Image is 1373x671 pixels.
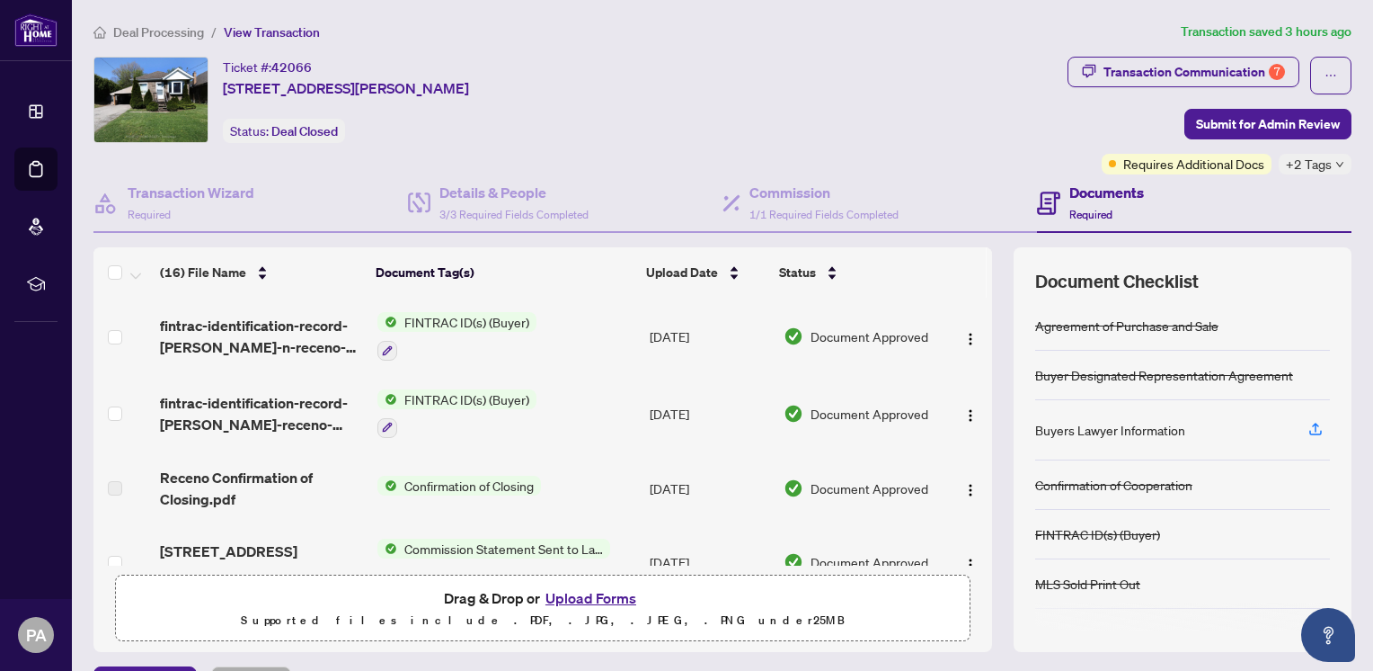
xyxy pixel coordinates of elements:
span: (16) File Name [160,263,246,282]
h4: Commission [749,182,899,203]
img: Logo [963,558,978,572]
span: fintrac-identification-record-[PERSON_NAME]-receno-20250807-125139.pdf [160,392,363,435]
img: IMG-X12135861_1.jpg [94,58,208,142]
div: Status: [223,119,345,143]
span: PA [26,622,47,648]
h4: Documents [1069,182,1144,203]
div: FINTRAC ID(s) (Buyer) [1035,524,1160,544]
div: MLS Sold Print Out [1035,574,1140,594]
span: Status [779,263,816,282]
li: / [211,22,217,42]
h4: Transaction Wizard [128,182,254,203]
img: Status Icon [377,476,397,496]
span: Required [1069,208,1112,221]
img: Document Status [784,404,803,424]
span: home [93,26,106,39]
th: (16) File Name [153,247,368,298]
img: Document Status [784,327,803,346]
span: Document Approved [811,552,928,572]
button: Submit for Admin Review [1184,109,1351,139]
th: Status [772,247,939,298]
span: Document Approved [811,327,928,346]
span: Drag & Drop orUpload FormsSupported files include .PDF, .JPG, .JPEG, .PNG under25MB [116,576,970,642]
th: Upload Date [639,247,773,298]
button: Logo [956,322,985,351]
img: Logo [963,483,978,497]
td: [DATE] [642,524,777,602]
h4: Details & People [439,182,589,203]
article: Transaction saved 3 hours ago [1181,22,1351,42]
span: +2 Tags [1286,154,1332,174]
span: 42066 [271,59,312,76]
img: Status Icon [377,389,397,409]
span: Requires Additional Docs [1123,154,1264,174]
img: Status Icon [377,312,397,332]
span: Document Approved [811,404,928,424]
td: [DATE] [642,452,777,524]
span: Upload Date [646,263,718,282]
div: Transaction Communication [1103,58,1285,86]
button: Open asap [1301,608,1355,662]
span: ellipsis [1324,69,1337,82]
span: Drag & Drop or [444,586,642,610]
td: [DATE] [642,375,777,452]
button: Logo [956,474,985,503]
button: Status IconFINTRAC ID(s) (Buyer) [377,389,536,438]
div: 7 [1269,64,1285,80]
img: Logo [963,332,978,346]
div: Buyer Designated Representation Agreement [1035,365,1293,385]
div: Agreement of Purchase and Sale [1035,316,1218,335]
img: Document Status [784,552,803,572]
span: Receno Confirmation of Closing.pdf [160,467,363,510]
button: Logo [956,399,985,428]
th: Document Tag(s) [368,247,639,298]
span: FINTRAC ID(s) (Buyer) [397,389,536,409]
span: Deal Processing [113,24,204,40]
div: Ticket #: [223,57,312,77]
span: FINTRAC ID(s) (Buyer) [397,312,536,332]
button: Status IconCommission Statement Sent to Lawyer [377,539,610,587]
span: fintrac-identification-record-[PERSON_NAME]-n-receno-doctura-20250811-065030.pdf [160,315,363,358]
span: Submit for Admin Review [1196,110,1340,139]
span: [STREET_ADDRESS][PERSON_NAME] [223,77,469,99]
span: 1/1 Required Fields Completed [749,208,899,221]
td: [DATE] [642,298,777,375]
img: logo [14,13,58,47]
button: Status IconConfirmation of Closing [377,476,541,496]
button: Transaction Communication7 [1067,57,1299,87]
span: Confirmation of Closing [397,476,541,496]
button: Status IconFINTRAC ID(s) (Buyer) [377,312,536,361]
span: Document Approved [811,479,928,498]
img: Status Icon [377,539,397,559]
span: Commission Statement Sent to Lawyer [397,539,610,559]
span: Deal Closed [271,123,338,139]
img: Document Status [784,479,803,498]
img: Logo [963,408,978,423]
button: Upload Forms [540,586,642,610]
p: Supported files include .PDF, .JPG, .JPEG, .PNG under 25 MB [127,610,959,631]
button: Logo [956,548,985,577]
span: Required [128,208,171,221]
div: Confirmation of Cooperation [1035,475,1192,495]
span: [STREET_ADDRESS][PERSON_NAME] - 2509759.pdf [160,541,363,584]
span: 3/3 Required Fields Completed [439,208,589,221]
div: Buyers Lawyer Information [1035,420,1185,440]
span: View Transaction [224,24,320,40]
span: down [1335,160,1344,169]
span: Document Checklist [1035,269,1199,294]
